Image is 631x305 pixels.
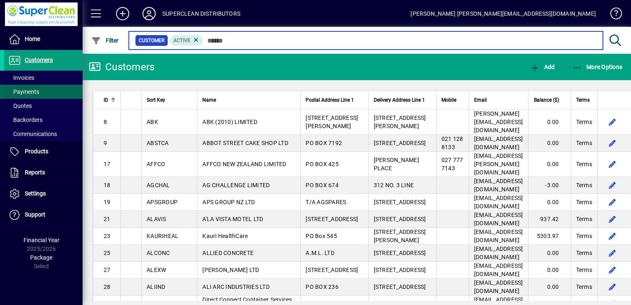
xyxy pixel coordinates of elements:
span: [STREET_ADDRESS][PERSON_NAME] [374,229,426,243]
button: Filter [89,33,121,48]
button: Add [109,6,136,21]
button: Edit [606,280,619,293]
span: Mobile [441,95,456,105]
span: ID [104,95,108,105]
td: 0.00 [528,110,571,135]
a: Payments [4,85,83,99]
span: ALLIED CONCRETE [202,250,254,256]
span: [EMAIL_ADDRESS][DOMAIN_NAME] [474,229,523,243]
td: 937.42 [528,211,571,228]
span: Support [25,211,45,218]
span: 27 [104,267,111,273]
span: ALEXW [147,267,166,273]
span: Terms [576,95,590,105]
button: Edit [606,229,619,243]
span: 17 [104,161,111,167]
a: Quotes [4,99,83,113]
span: AFFCO [147,161,165,167]
span: [PERSON_NAME] PLACE [374,157,419,172]
span: 25 [104,250,111,256]
span: T/A AGSPARES [306,199,346,205]
td: 0.00 [528,279,571,295]
span: Balance ($) [534,95,559,105]
span: [EMAIL_ADDRESS][DOMAIN_NAME] [474,245,523,260]
span: ALIIND [147,284,166,290]
span: Package [30,254,52,261]
span: More Options [572,64,623,70]
span: [STREET_ADDRESS] [374,250,426,256]
span: PO Box 545 [306,233,337,239]
span: [STREET_ADDRESS] [374,284,426,290]
span: [EMAIL_ADDRESS][DOMAIN_NAME] [474,195,523,210]
span: Add [530,64,555,70]
span: Reports [25,169,45,176]
button: Edit [606,246,619,260]
span: A.M.L. LTD [306,250,334,256]
div: ID [104,95,116,105]
span: ABSTCA [147,140,169,146]
span: 021 128 8133 [441,136,463,150]
div: Balance ($) [534,95,567,105]
span: [PERSON_NAME] LTD [202,267,259,273]
span: PO BOX 236 [306,284,339,290]
span: PO BOX 425 [306,161,339,167]
span: ABK (2010) LIMITED [202,119,257,125]
td: 0.00 [528,152,571,177]
span: 18 [104,182,111,188]
span: APSGROUP [147,199,178,205]
span: 312 NO. 3 LINE [374,182,414,188]
div: Customers [89,60,154,74]
span: Postal Address Line 1 [306,95,354,105]
span: Terms [576,266,592,274]
td: -3.00 [528,177,571,194]
span: [EMAIL_ADDRESS][DOMAIN_NAME] [474,212,523,226]
div: Email [474,95,523,105]
span: [STREET_ADDRESS] [374,199,426,205]
span: Name [202,95,216,105]
span: [STREET_ADDRESS] [306,267,358,273]
span: Terms [576,283,592,291]
span: Terms [576,215,592,223]
span: Terms [576,118,592,126]
span: Settings [25,190,46,197]
span: Invoices [8,74,34,81]
span: Communications [8,131,57,137]
span: [STREET_ADDRESS][PERSON_NAME] [374,114,426,129]
span: ABK [147,119,158,125]
span: [STREET_ADDRESS] [374,267,426,273]
button: Profile [136,6,162,21]
span: 23 [104,233,111,239]
span: Customers [25,57,53,63]
div: Mobile [441,95,464,105]
span: 19 [104,199,111,205]
a: Reports [4,162,83,183]
span: [STREET_ADDRESS][PERSON_NAME] [306,114,358,129]
span: ABBOT STREET CAKE SHOP LTD [202,140,288,146]
button: Edit [606,195,619,209]
span: Filter [91,37,119,44]
span: AFFCO NEW ZEALAND LIMITED [202,161,286,167]
td: 5303.97 [528,228,571,245]
span: 8 [104,119,107,125]
span: [EMAIL_ADDRESS][DOMAIN_NAME] [474,178,523,193]
a: Backorders [4,113,83,127]
span: 9 [104,140,107,146]
a: Invoices [4,71,83,85]
span: Financial Year [24,237,59,243]
span: ALCONC [147,250,170,256]
span: Active [173,38,190,43]
span: [EMAIL_ADDRESS][DOMAIN_NAME] [474,262,523,277]
span: Terms [576,232,592,240]
span: Delivery Address Line 1 [374,95,425,105]
button: Edit [606,263,619,276]
a: Home [4,29,83,50]
span: 21 [104,216,111,222]
div: SUPERCLEAN DISTRIBUTORS [162,7,240,20]
td: 0.00 [528,245,571,262]
span: Backorders [8,117,43,123]
span: 027 777 7143 [441,157,463,172]
a: Products [4,141,83,162]
button: Edit [606,179,619,192]
span: Customer [139,36,164,45]
span: Terms [576,249,592,257]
